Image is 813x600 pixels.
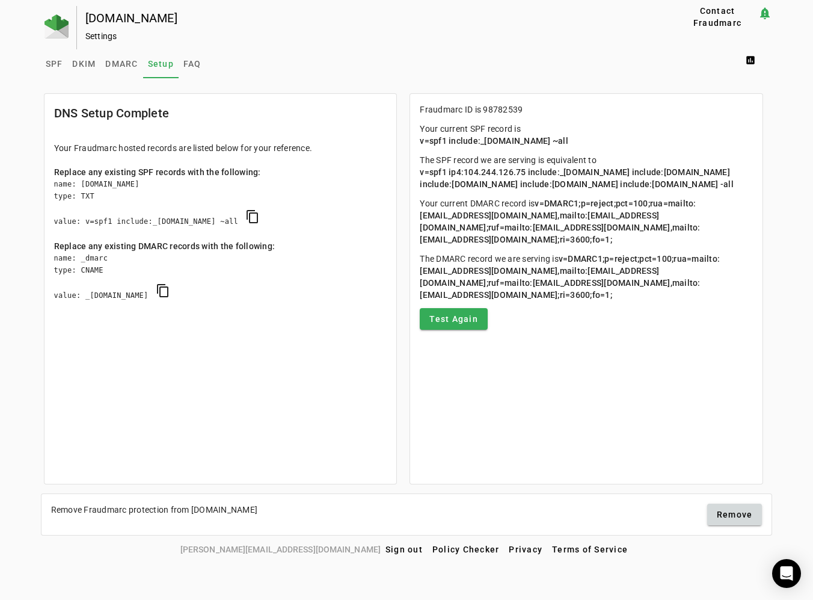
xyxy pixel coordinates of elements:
[676,6,758,28] button: Contact Fraudmarc
[758,6,772,20] mat-icon: notification_important
[420,253,753,301] p: The DMARC record we are serving is
[420,308,488,330] button: Test Again
[238,202,267,231] button: copy SPF
[381,539,428,560] button: Sign out
[54,166,387,178] div: Replace any existing SPF records with the following:
[707,504,762,525] button: Remove
[385,545,423,554] span: Sign out
[54,142,387,154] div: Your Fraudmarc hosted records are listed below for your reference.
[100,49,143,78] a: DMARC
[51,504,258,516] div: Remove Fraudmarc protection from [DOMAIN_NAME]
[183,60,201,68] span: FAQ
[46,60,63,68] span: SPF
[72,60,96,68] span: DKIM
[149,276,177,305] button: copy DMARC
[428,539,505,560] button: Policy Checker
[105,60,138,68] span: DMARC
[717,509,753,521] span: Remove
[420,136,568,146] span: v=spf1 include:_[DOMAIN_NAME] ~all
[148,60,174,68] span: Setup
[54,178,387,240] div: name: [DOMAIN_NAME] type: TXT value: v=spf1 include:_[DOMAIN_NAME] ~all
[41,49,68,78] a: SPF
[44,14,69,39] img: Fraudmarc Logo
[552,545,628,554] span: Terms of Service
[143,49,179,78] a: Setup
[179,49,206,78] a: FAQ
[67,49,100,78] a: DKIM
[85,30,639,42] div: Settings
[420,104,753,116] p: Fraudmarc ID is 98782539
[681,5,753,29] span: Contact Fraudmarc
[504,539,547,560] button: Privacy
[420,154,753,190] p: The SPF record we are serving is equivalent to
[547,539,633,560] button: Terms of Service
[54,104,170,123] mat-card-title: DNS Setup Complete
[432,545,500,554] span: Policy Checker
[509,545,542,554] span: Privacy
[429,313,478,325] span: Test Again
[420,123,753,147] p: Your current SPF record is
[54,240,387,252] div: Replace any existing DMARC records with the following:
[420,254,720,300] span: v=DMARC1;p=reject;pct=100;rua=mailto:[EMAIL_ADDRESS][DOMAIN_NAME],mailto:[EMAIL_ADDRESS][DOMAIN_N...
[420,167,734,189] span: v=spf1 ip4:104.244.126.75 include:_[DOMAIN_NAME] include:[DOMAIN_NAME] include:[DOMAIN_NAME] incl...
[85,12,639,24] div: [DOMAIN_NAME]
[420,197,753,246] p: Your current DMARC record is
[180,543,381,556] span: [PERSON_NAME][EMAIL_ADDRESS][DOMAIN_NAME]
[420,199,700,244] span: v=DMARC1;p=reject;pct=100;rua=mailto:[EMAIL_ADDRESS][DOMAIN_NAME],mailto:[EMAIL_ADDRESS][DOMAIN_N...
[772,559,801,588] div: Open Intercom Messenger
[54,252,387,314] div: name: _dmarc type: CNAME value: _[DOMAIN_NAME]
